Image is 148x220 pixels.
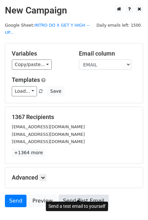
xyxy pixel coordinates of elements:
[12,76,40,83] a: Templates
[46,202,108,211] div: Send a test email to yourself
[5,23,90,35] a: INTRO DO X GET Y HIGH -- UP...
[59,195,108,207] a: Send Test Email
[12,113,136,121] h5: 1367 Recipients
[28,195,57,207] a: Preview
[12,86,37,96] a: Load...
[94,23,143,28] a: Daily emails left: 1500
[12,149,45,157] a: +1364 more
[94,22,143,29] span: Daily emails left: 1500
[12,132,85,137] small: [EMAIL_ADDRESS][DOMAIN_NAME]
[5,23,90,35] small: Google Sheet:
[5,195,27,207] a: Send
[12,139,85,144] small: [EMAIL_ADDRESS][DOMAIN_NAME]
[12,124,85,129] small: [EMAIL_ADDRESS][DOMAIN_NAME]
[47,86,64,96] button: Save
[12,50,69,57] h5: Variables
[12,174,136,181] h5: Advanced
[79,50,136,57] h5: Email column
[5,5,143,16] h2: New Campaign
[115,188,148,220] iframe: Chat Widget
[12,60,52,70] a: Copy/paste...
